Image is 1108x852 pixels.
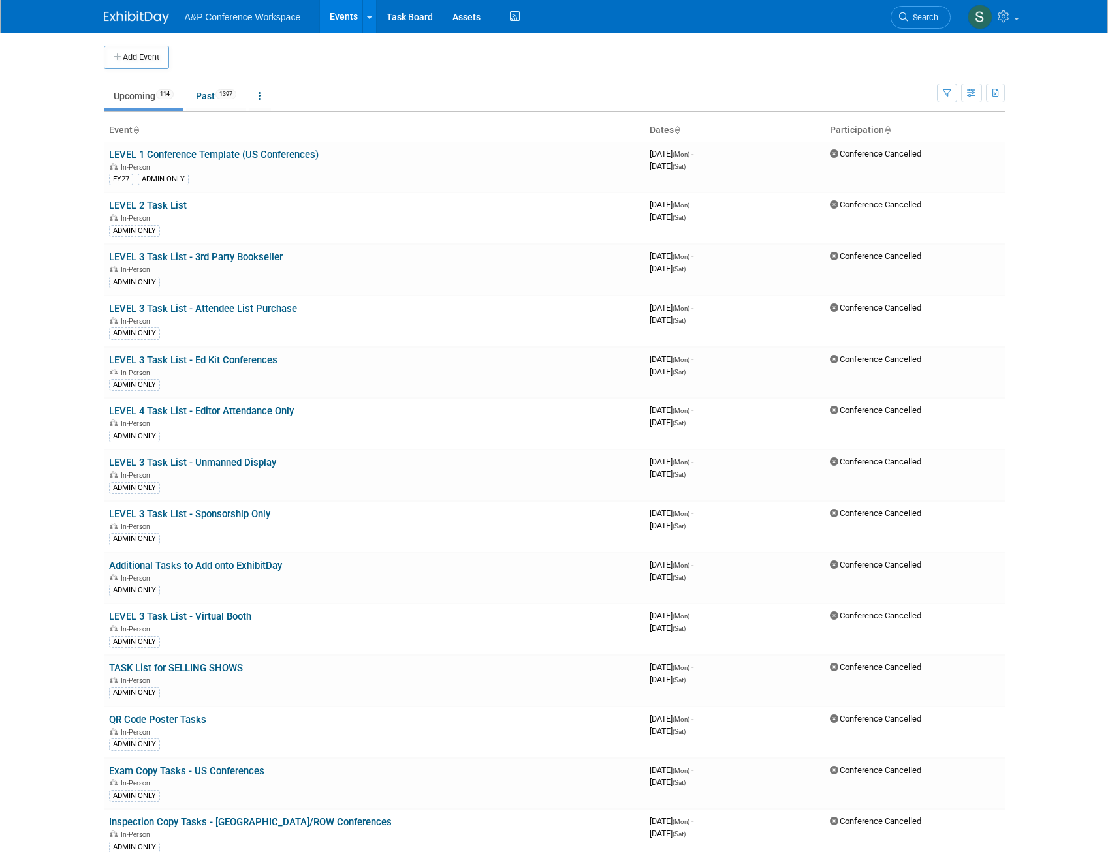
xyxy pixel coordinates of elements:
[830,457,921,466] span: Conference Cancelled
[109,354,277,366] a: LEVEL 3 Task List - Ed Kit Conferences
[650,418,686,427] span: [DATE]
[133,125,139,135] a: Sort by Event Name
[121,523,154,531] span: In-Person
[673,253,689,260] span: (Mon)
[673,677,686,684] span: (Sat)
[673,625,686,632] span: (Sat)
[650,315,686,325] span: [DATE]
[691,251,693,261] span: -
[673,818,689,825] span: (Mon)
[650,765,693,775] span: [DATE]
[691,200,693,209] span: -
[650,149,693,159] span: [DATE]
[673,317,686,324] span: (Sat)
[110,266,118,272] img: In-Person Event
[650,714,693,723] span: [DATE]
[109,200,187,211] a: LEVEL 2 Task List
[104,119,644,142] th: Event
[110,625,118,631] img: In-Person Event
[691,457,693,466] span: -
[650,457,693,466] span: [DATE]
[691,560,693,570] span: -
[110,471,118,478] img: In-Person Event
[968,5,992,29] img: Samantha Klein
[673,369,686,376] span: (Sat)
[673,767,689,774] span: (Mon)
[121,677,154,685] span: In-Person
[650,508,693,518] span: [DATE]
[138,174,189,185] div: ADMIN ONLY
[121,830,154,839] span: In-Person
[109,738,160,750] div: ADMIN ONLY
[830,714,921,723] span: Conference Cancelled
[673,214,686,221] span: (Sat)
[650,200,693,209] span: [DATE]
[110,728,118,735] img: In-Person Event
[121,214,154,222] span: In-Person
[109,482,160,494] div: ADMIN ONLY
[650,303,693,312] span: [DATE]
[650,354,693,364] span: [DATE]
[691,508,693,518] span: -
[109,560,282,571] a: Additional Tasks to Add onto ExhibitDay
[121,728,154,737] span: In-Person
[691,816,693,826] span: -
[110,419,118,426] img: In-Person Event
[673,830,686,838] span: (Sat)
[104,11,169,24] img: ExhibitDay
[109,405,294,417] a: LEVEL 4 Task List - Editor Attendance Only
[650,726,686,736] span: [DATE]
[674,125,680,135] a: Sort by Start Date
[884,125,891,135] a: Sort by Participation Type
[673,562,689,569] span: (Mon)
[673,407,689,414] span: (Mon)
[691,662,693,672] span: -
[109,225,160,237] div: ADMIN ONLY
[673,716,689,723] span: (Mon)
[156,89,174,99] span: 114
[109,174,133,185] div: FY27
[830,251,921,261] span: Conference Cancelled
[109,327,160,339] div: ADMIN ONLY
[109,379,160,391] div: ADMIN ONLY
[830,611,921,620] span: Conference Cancelled
[673,419,686,427] span: (Sat)
[109,611,251,622] a: LEVEL 3 Task List - Virtual Booth
[691,714,693,723] span: -
[110,677,118,683] img: In-Person Event
[644,119,825,142] th: Dates
[691,303,693,312] span: -
[691,149,693,159] span: -
[825,119,1005,142] th: Participation
[673,523,686,530] span: (Sat)
[650,611,693,620] span: [DATE]
[109,149,319,160] a: LEVEL 1 Conference Template (US Conferences)
[650,212,686,222] span: [DATE]
[121,163,154,172] span: In-Person
[830,149,921,159] span: Conference Cancelled
[673,574,686,581] span: (Sat)
[650,405,693,415] span: [DATE]
[830,560,921,570] span: Conference Cancelled
[673,779,686,786] span: (Sat)
[650,469,686,479] span: [DATE]
[673,728,686,735] span: (Sat)
[109,714,206,725] a: QR Code Poster Tasks
[121,369,154,377] span: In-Person
[650,662,693,672] span: [DATE]
[673,266,686,273] span: (Sat)
[691,354,693,364] span: -
[109,533,160,545] div: ADMIN ONLY
[121,419,154,428] span: In-Person
[109,687,160,699] div: ADMIN ONLY
[110,574,118,581] img: In-Person Event
[121,266,154,274] span: In-Person
[691,405,693,415] span: -
[673,471,686,478] span: (Sat)
[110,523,118,529] img: In-Person Event
[673,664,689,671] span: (Mon)
[650,161,686,171] span: [DATE]
[109,585,160,596] div: ADMIN ONLY
[185,12,301,22] span: A&P Conference Workspace
[121,625,154,633] span: In-Person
